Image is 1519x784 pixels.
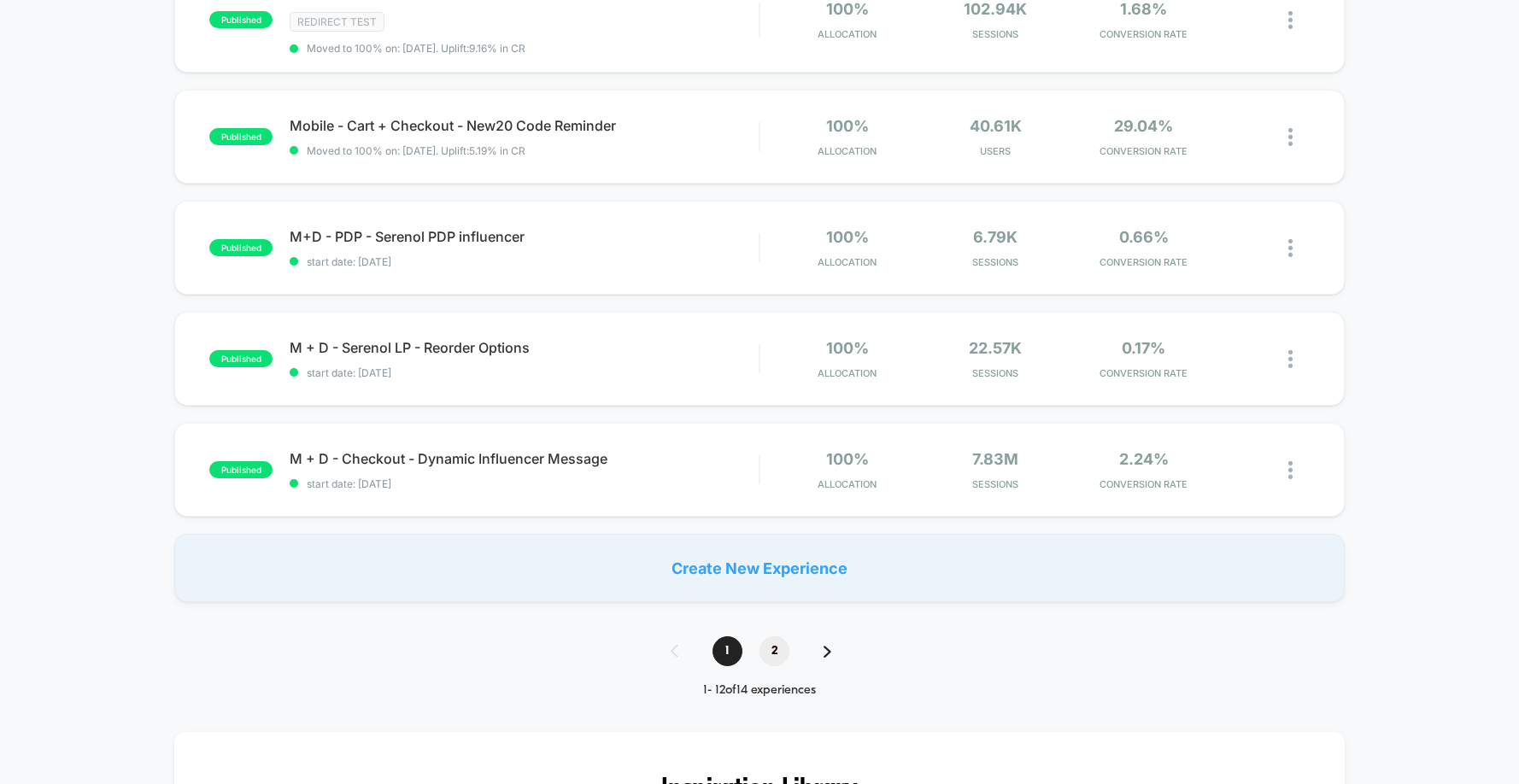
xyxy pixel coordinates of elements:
img: close [1288,461,1293,479]
span: 100% [826,450,869,468]
span: Allocation [818,28,877,40]
span: Allocation [818,367,877,379]
span: M + D - Serenol LP - Reorder Options [290,339,759,356]
span: Allocation [818,478,877,490]
div: 1 - 12 of 14 experiences [654,683,865,698]
span: Mobile - Cart + Checkout - New20 Code Reminder [290,117,759,134]
span: published [209,239,273,256]
span: CONVERSION RATE [1074,256,1214,268]
span: start date: [DATE] [290,477,759,490]
span: CONVERSION RATE [1074,145,1214,157]
span: M+D - PDP - Serenol PDP influencer [290,228,759,245]
span: published [209,128,273,145]
img: close [1288,11,1293,29]
span: 29.04% [1114,117,1173,135]
span: Redirect Test [290,12,384,32]
span: 40.61k [970,117,1022,135]
span: 2 [759,636,789,666]
span: CONVERSION RATE [1074,478,1214,490]
span: published [209,350,273,367]
span: Moved to 100% on: [DATE] . Uplift: 9.16% in CR [307,42,525,55]
span: 0.66% [1119,228,1169,246]
span: Users [925,145,1065,157]
span: 2.24% [1119,450,1169,468]
span: Sessions [925,478,1065,490]
span: M + D - Checkout - Dynamic Influencer Message [290,450,759,467]
span: Sessions [925,256,1065,268]
span: 0.17% [1122,339,1165,357]
div: Create New Experience [174,534,1344,602]
span: Allocation [818,256,877,268]
span: CONVERSION RATE [1074,367,1214,379]
span: 100% [826,117,869,135]
span: 7.83M [972,450,1018,468]
span: Sessions [925,28,1065,40]
span: 100% [826,339,869,357]
span: 100% [826,228,869,246]
span: Sessions [925,367,1065,379]
img: close [1288,239,1293,257]
span: Allocation [818,145,877,157]
img: close [1288,350,1293,368]
span: 6.79k [973,228,1018,246]
span: 1 [713,636,742,666]
span: CONVERSION RATE [1074,28,1214,40]
span: Moved to 100% on: [DATE] . Uplift: 5.19% in CR [307,144,525,157]
img: pagination forward [824,646,831,658]
span: 22.57k [969,339,1022,357]
span: start date: [DATE] [290,366,759,379]
span: published [209,11,273,28]
img: close [1288,128,1293,146]
span: start date: [DATE] [290,255,759,268]
span: published [209,461,273,478]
